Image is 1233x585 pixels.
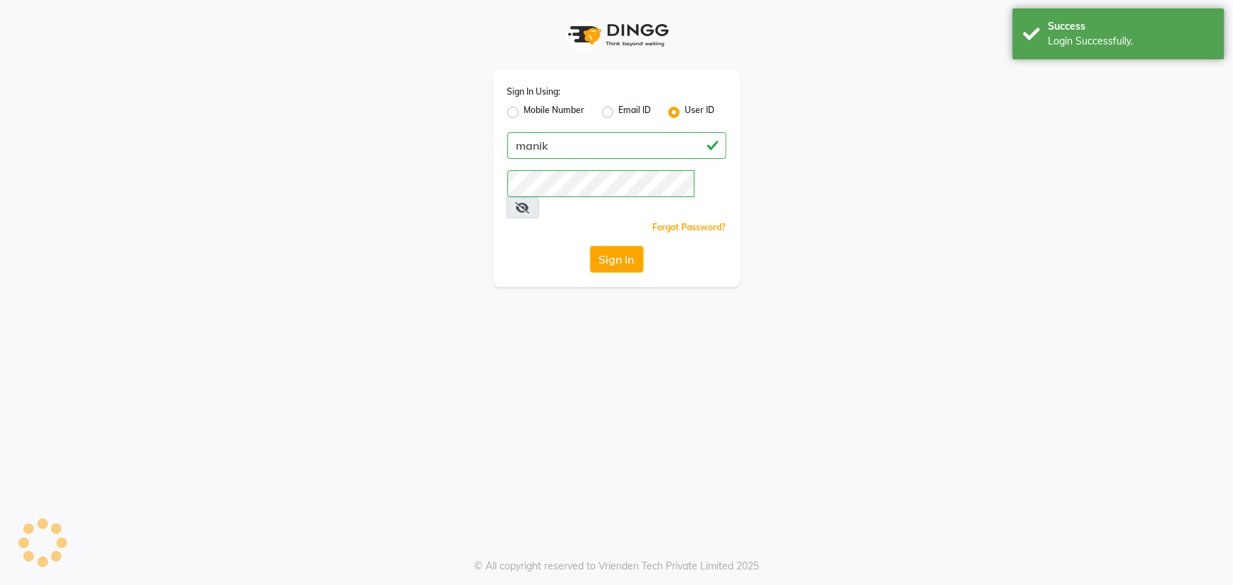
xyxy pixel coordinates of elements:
img: logo1.svg [560,14,673,56]
input: Username [507,132,726,159]
a: Forgot Password? [653,222,726,232]
div: Login Successfully. [1048,34,1214,49]
div: Success [1048,19,1214,34]
label: User ID [685,104,715,121]
input: Username [507,170,695,197]
label: Mobile Number [524,104,585,121]
button: Sign In [590,246,644,273]
label: Email ID [619,104,651,121]
label: Sign In Using: [507,85,561,98]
